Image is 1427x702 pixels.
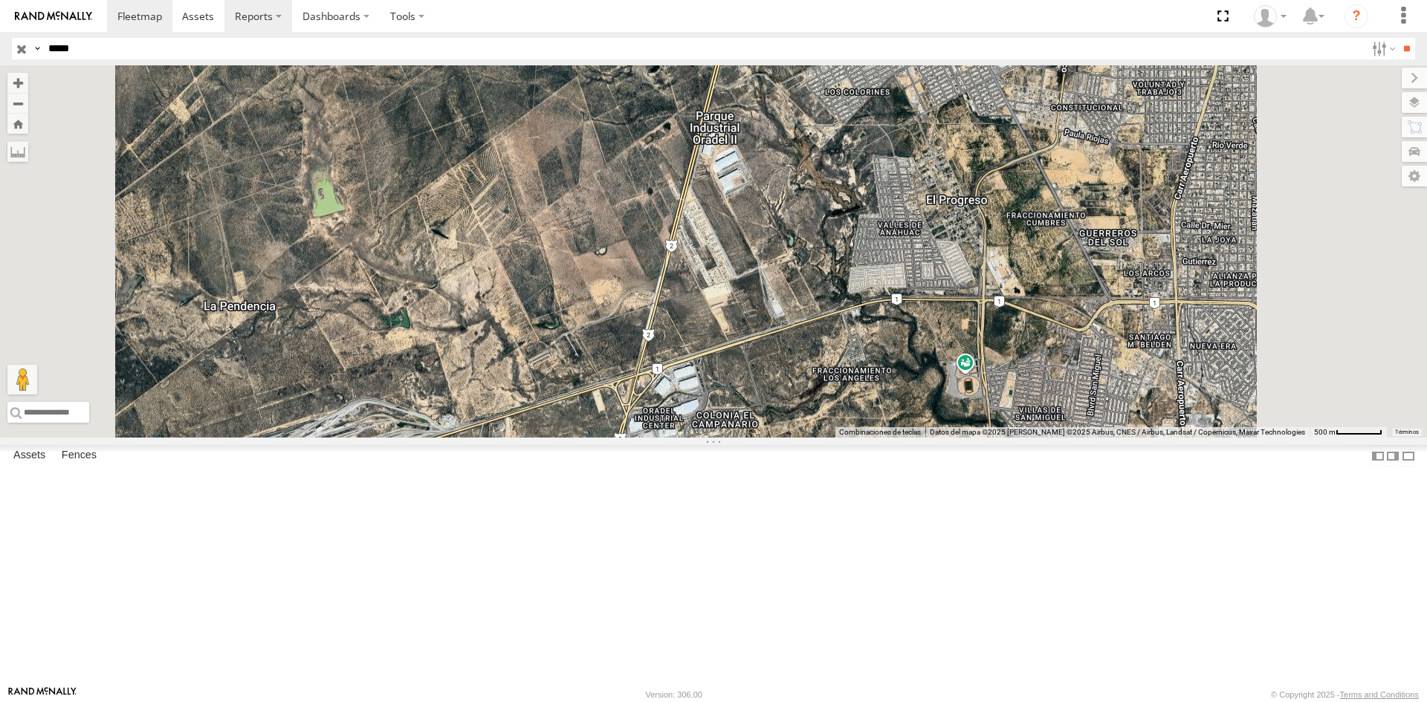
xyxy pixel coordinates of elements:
button: Zoom in [7,73,28,93]
span: Datos del mapa ©2025 [PERSON_NAME] ©2025 Airbus, CNES / Airbus, Landsat / Copernicus, Maxar Techn... [930,428,1305,436]
a: Términos (se abre en una nueva pestaña) [1395,429,1419,435]
label: Map Settings [1402,166,1427,186]
label: Hide Summary Table [1401,445,1416,467]
a: Visit our Website [8,687,77,702]
label: Search Query [31,38,43,59]
label: Assets [6,446,53,467]
button: Zoom out [7,93,28,114]
label: Dock Summary Table to the Right [1385,445,1400,467]
div: Josue Jimenez [1249,5,1292,27]
a: Terms and Conditions [1340,690,1419,699]
span: 500 m [1314,428,1336,436]
button: Combinaciones de teclas [839,427,921,438]
label: Fences [54,446,104,467]
img: rand-logo.svg [15,11,92,22]
div: Version: 306.00 [646,690,702,699]
i: ? [1345,4,1368,28]
div: © Copyright 2025 - [1271,690,1419,699]
label: Measure [7,141,28,162]
label: Search Filter Options [1366,38,1398,59]
button: Escala del mapa: 500 m por 59 píxeles [1310,427,1387,438]
button: Arrastra al hombrecito al mapa para abrir Street View [7,365,37,394]
button: Zoom Home [7,114,28,134]
label: Dock Summary Table to the Left [1371,445,1385,467]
